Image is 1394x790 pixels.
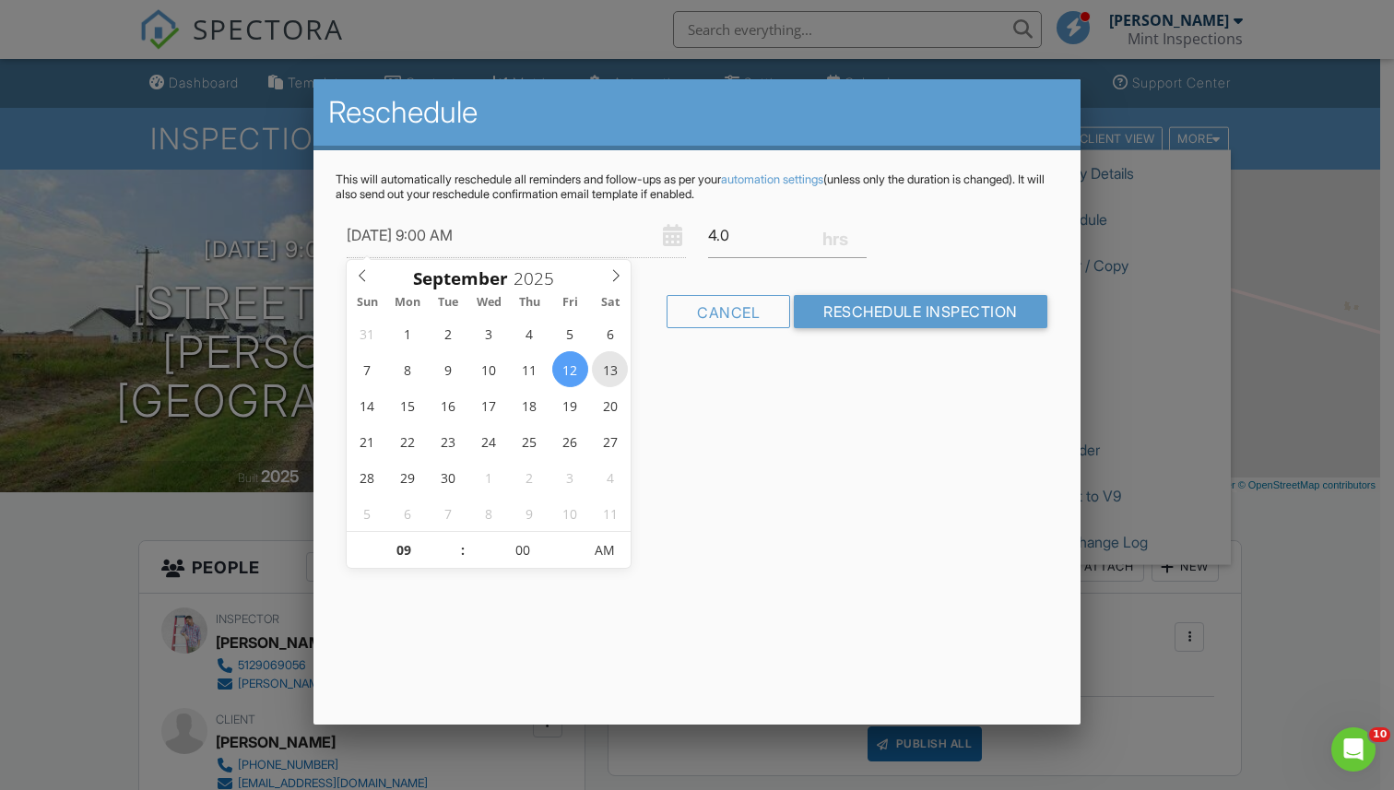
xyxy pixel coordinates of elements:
span: Mon [387,297,428,309]
span: September 24, 2025 [471,423,507,459]
span: September 25, 2025 [512,423,548,459]
span: October 7, 2025 [431,495,467,531]
span: September 10, 2025 [471,351,507,387]
span: September 2, 2025 [431,315,467,351]
span: September 18, 2025 [512,387,548,423]
span: October 3, 2025 [552,459,588,495]
span: October 4, 2025 [592,459,628,495]
span: October 10, 2025 [552,495,588,531]
span: September 19, 2025 [552,387,588,423]
span: October 11, 2025 [592,495,628,531]
span: September 17, 2025 [471,387,507,423]
span: September 4, 2025 [512,315,548,351]
span: Wed [468,297,509,309]
span: September 6, 2025 [592,315,628,351]
span: October 2, 2025 [512,459,548,495]
span: September 5, 2025 [552,315,588,351]
input: Scroll to increment [347,532,460,569]
span: September 7, 2025 [349,351,385,387]
span: Fri [549,297,590,309]
span: September 12, 2025 [552,351,588,387]
span: Sun [347,297,387,309]
span: September 26, 2025 [552,423,588,459]
span: September 27, 2025 [592,423,628,459]
span: October 8, 2025 [471,495,507,531]
span: September 9, 2025 [431,351,467,387]
span: August 31, 2025 [349,315,385,351]
span: : [460,532,466,569]
span: Click to toggle [580,532,631,569]
span: Tue [428,297,468,309]
span: September 15, 2025 [390,387,426,423]
span: September 20, 2025 [592,387,628,423]
span: September 11, 2025 [512,351,548,387]
span: October 9, 2025 [512,495,548,531]
span: September 30, 2025 [431,459,467,495]
span: September 29, 2025 [390,459,426,495]
span: September 13, 2025 [592,351,628,387]
iframe: Intercom live chat [1331,727,1376,772]
span: Thu [509,297,549,309]
span: September 28, 2025 [349,459,385,495]
span: September 21, 2025 [349,423,385,459]
a: automation settings [721,172,823,186]
span: September 1, 2025 [390,315,426,351]
h2: Reschedule [328,94,1066,131]
span: September 8, 2025 [390,351,426,387]
input: Reschedule Inspection [794,295,1047,328]
input: Scroll to increment [508,266,569,290]
span: Sat [590,297,631,309]
span: 10 [1369,727,1390,742]
span: September 22, 2025 [390,423,426,459]
span: Scroll to increment [413,270,508,288]
div: Cancel [667,295,790,328]
span: October 1, 2025 [471,459,507,495]
span: September 23, 2025 [431,423,467,459]
input: Scroll to increment [467,532,580,569]
span: September 3, 2025 [471,315,507,351]
span: September 14, 2025 [349,387,385,423]
span: October 6, 2025 [390,495,426,531]
span: September 16, 2025 [431,387,467,423]
span: October 5, 2025 [349,495,385,531]
p: This will automatically reschedule all reminders and follow-ups as per your (unless only the dura... [336,172,1058,202]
